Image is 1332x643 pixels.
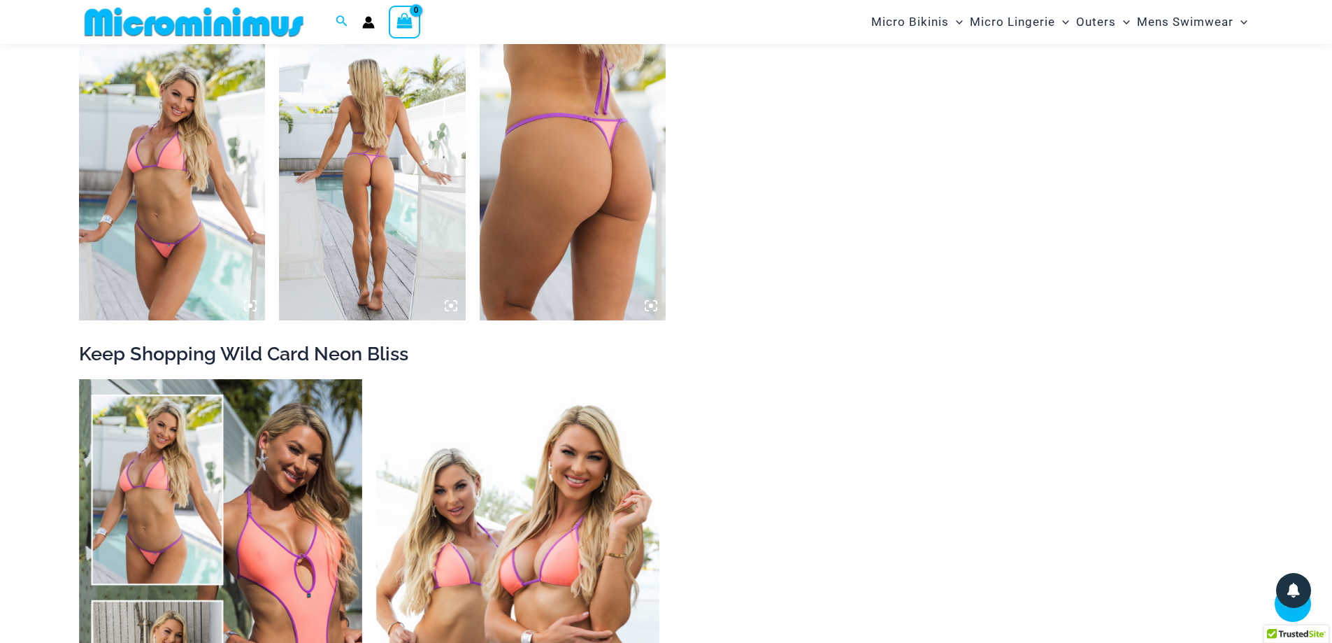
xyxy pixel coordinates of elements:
[1055,4,1069,40] span: Menu Toggle
[336,13,348,31] a: Search icon link
[949,4,963,40] span: Menu Toggle
[79,41,266,320] img: Wild Card Neon Bliss 312 Top 449 Thong 01
[866,2,1254,42] nav: Site Navigation
[868,4,966,40] a: Micro BikinisMenu ToggleMenu Toggle
[1133,4,1251,40] a: Mens SwimwearMenu ToggleMenu Toggle
[1233,4,1247,40] span: Menu Toggle
[389,6,421,38] a: View Shopping Cart, empty
[871,4,949,40] span: Micro Bikinis
[480,41,666,320] img: Wild Card Neon Bliss 449 Thong 02
[1116,4,1130,40] span: Menu Toggle
[79,341,1254,366] h2: Keep Shopping Wild Card Neon Bliss
[966,4,1073,40] a: Micro LingerieMenu ToggleMenu Toggle
[1073,4,1133,40] a: OutersMenu ToggleMenu Toggle
[970,4,1055,40] span: Micro Lingerie
[1137,4,1233,40] span: Mens Swimwear
[362,16,375,29] a: Account icon link
[79,6,309,38] img: MM SHOP LOGO FLAT
[1076,4,1116,40] span: Outers
[279,41,466,320] img: Wild Card Neon Bliss 312 Top 449 Thong 03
